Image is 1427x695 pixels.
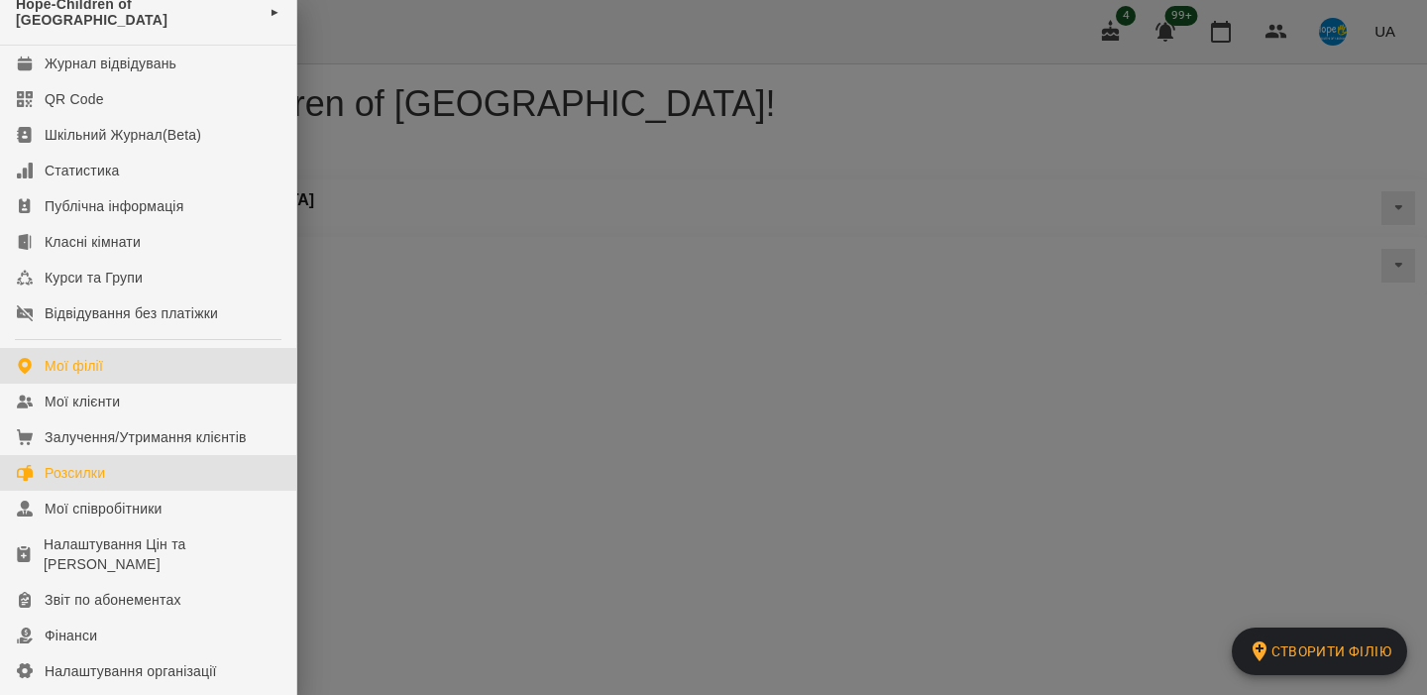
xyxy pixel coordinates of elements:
[45,590,181,610] div: Звіт по абонементах
[45,499,163,519] div: Мої співробітники
[45,89,104,109] div: QR Code
[45,232,141,252] div: Класні кімнати
[44,534,280,574] div: Налаштування Цін та [PERSON_NAME]
[45,356,103,376] div: Мої філії
[45,661,217,681] div: Налаштування організації
[45,125,201,145] div: Шкільний Журнал(Beta)
[45,303,218,323] div: Відвідування без платіжки
[45,268,143,288] div: Курси та Групи
[45,427,247,447] div: Залучення/Утримання клієнтів
[45,161,120,180] div: Статистика
[45,626,97,645] div: Фінанси
[45,196,183,216] div: Публічна інформація
[45,463,105,483] div: Розсилки
[45,54,176,73] div: Журнал відвідувань
[45,392,120,411] div: Мої клієнти
[270,4,280,20] span: ►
